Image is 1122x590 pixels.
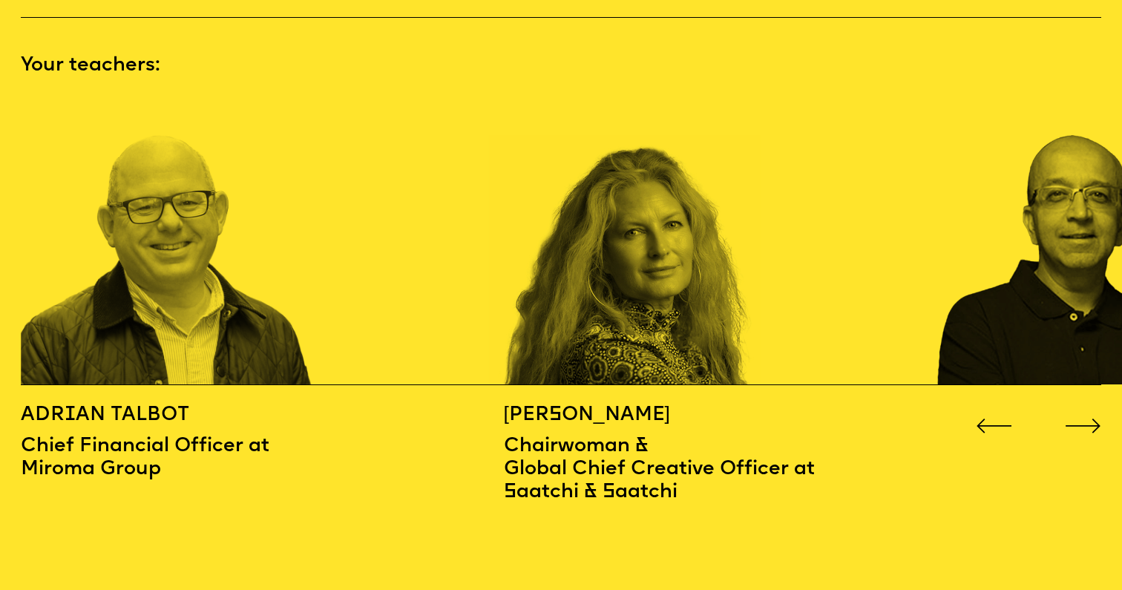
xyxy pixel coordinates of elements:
[976,413,1012,428] button: Go to previous slide
[65,405,76,425] span: i
[21,403,503,429] p: Adr an Talbot
[504,403,937,429] p: [PERSON_NAME]
[21,53,1100,79] p: Your teachers:
[21,429,503,481] p: Chief Financial Officer at Miroma Group
[1065,413,1101,428] button: Go to next slide
[504,429,937,504] p: Chairwoman & Global Chief Creative Officer at Saatchi & Saatchi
